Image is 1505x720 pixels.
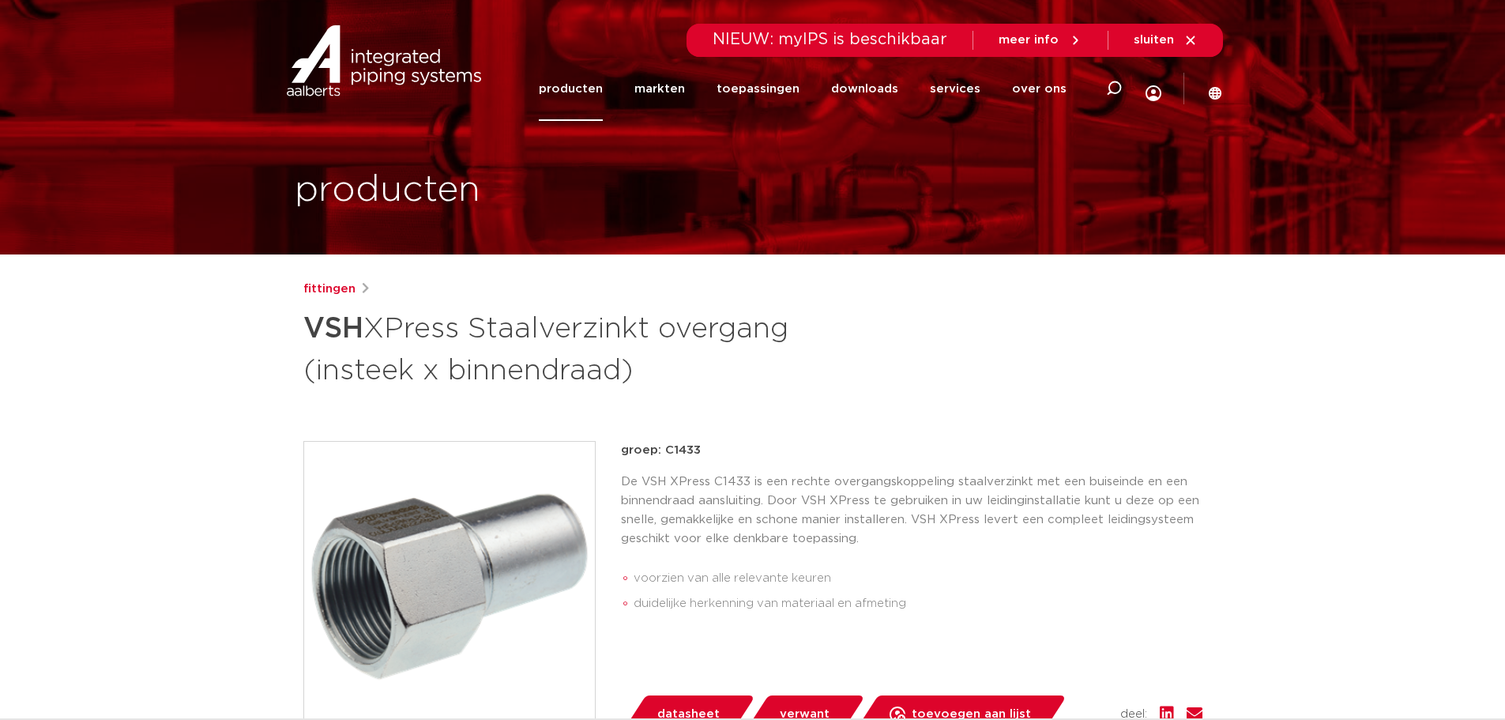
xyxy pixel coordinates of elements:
a: meer info [999,33,1082,47]
div: my IPS [1146,52,1161,126]
span: sluiten [1134,34,1174,46]
a: toepassingen [717,57,800,121]
li: duidelijke herkenning van materiaal en afmeting [634,591,1202,616]
a: services [930,57,980,121]
a: sluiten [1134,33,1198,47]
span: NIEUW: myIPS is beschikbaar [713,32,947,47]
li: voorzien van alle relevante keuren [634,566,1202,591]
h1: producten [295,165,480,216]
strong: VSH [303,315,363,343]
p: groep: C1433 [621,441,1202,460]
a: producten [539,57,603,121]
a: downloads [831,57,898,121]
a: over ons [1012,57,1067,121]
h1: XPress Staalverzinkt overgang (insteek x binnendraad) [303,305,897,390]
p: De VSH XPress C1433 is een rechte overgangskoppeling staalverzinkt met een buiseinde en een binne... [621,473,1202,548]
a: fittingen [303,280,356,299]
span: meer info [999,34,1059,46]
nav: Menu [539,57,1067,121]
a: markten [634,57,685,121]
